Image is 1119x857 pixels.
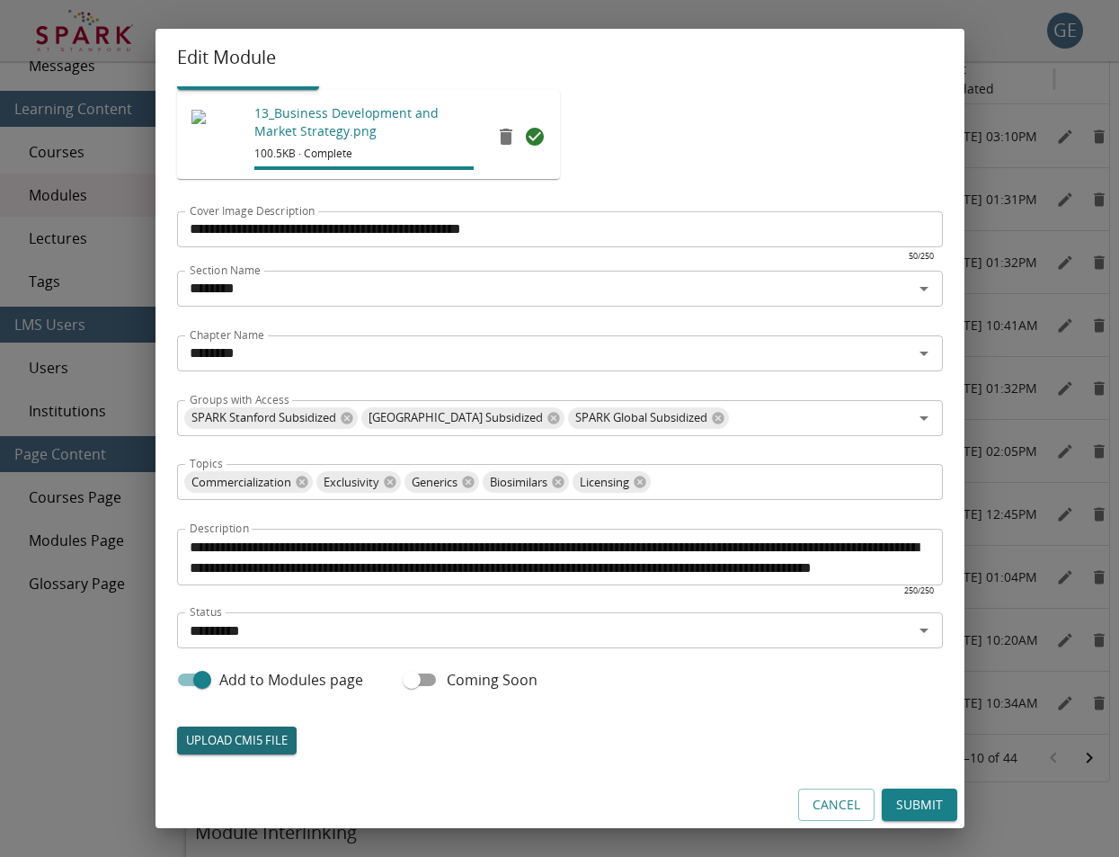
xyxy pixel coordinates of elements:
span: [GEOGRAPHIC_DATA] Subsidized [361,407,550,428]
button: Submit [882,789,957,822]
button: Cancel [798,789,875,822]
div: [GEOGRAPHIC_DATA] Subsidized [361,407,564,429]
span: Licensing [573,472,636,493]
img: https://sparklms-mediaproductionbucket-ttjvcbkz8ul7.s3.amazonaws.com/mimg/1d9ab31707944929b9d445d... [191,110,245,164]
span: Exclusivity [316,472,386,493]
h2: Edit Module [155,29,964,86]
div: Exclusivity [316,471,401,493]
div: Commercialization [184,471,313,493]
label: Description [190,521,249,536]
span: Coming Soon [447,669,537,691]
span: SPARK Stanford Subsidized [184,407,343,428]
button: Open [911,341,937,366]
span: Add to Modules page [219,669,363,691]
span: Generics [404,472,465,493]
p: 13_Business Development and Market Strategy.png [254,104,474,140]
label: Status [190,604,222,620]
span: File upload progress [254,166,474,170]
span: Biosimilars [483,472,555,493]
button: Open [911,618,937,643]
label: Chapter Name [190,327,264,343]
div: Biosimilars [483,471,569,493]
label: Groups with Access [190,392,289,407]
label: Topics [190,456,223,471]
button: Open [911,406,937,431]
div: SPARK Stanford Subsidized [184,407,358,429]
label: Cover Image Description [190,203,315,219]
div: Licensing [573,471,651,493]
span: Commercialization [184,472,298,493]
div: SPARK Global Subsidized [568,407,729,429]
div: Generics [404,471,479,493]
button: Open [911,276,937,301]
span: SPARK Global Subsidized [568,407,715,428]
label: Section Name [190,263,261,278]
button: remove [488,119,524,155]
span: 100.5KB · Complete [254,145,474,163]
label: UPLOAD CMI5 FILE [177,727,297,754]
